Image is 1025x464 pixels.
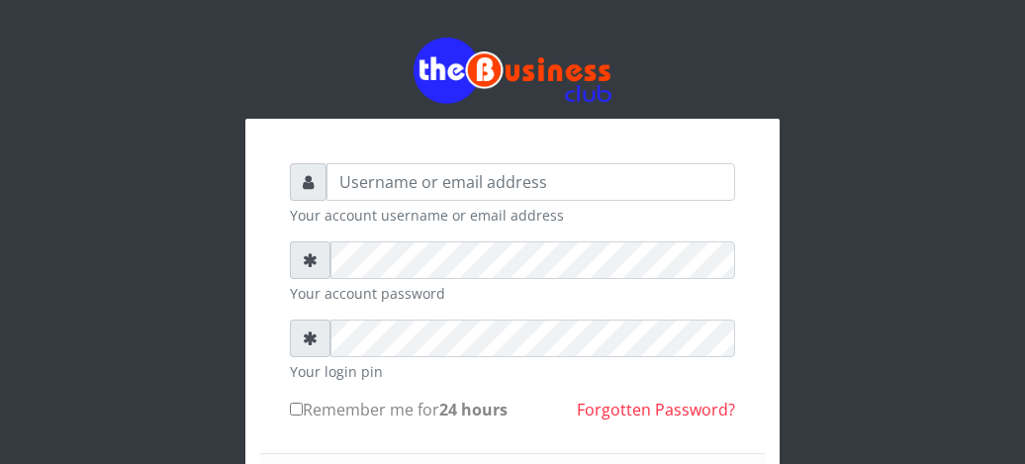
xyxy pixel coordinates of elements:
[290,403,303,416] input: Remember me for24 hours
[290,361,735,382] small: Your login pin
[290,205,735,226] small: Your account username or email address
[290,398,508,421] label: Remember me for
[577,399,735,420] a: Forgotten Password?
[326,163,735,201] input: Username or email address
[290,283,735,304] small: Your account password
[439,399,508,420] b: 24 hours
